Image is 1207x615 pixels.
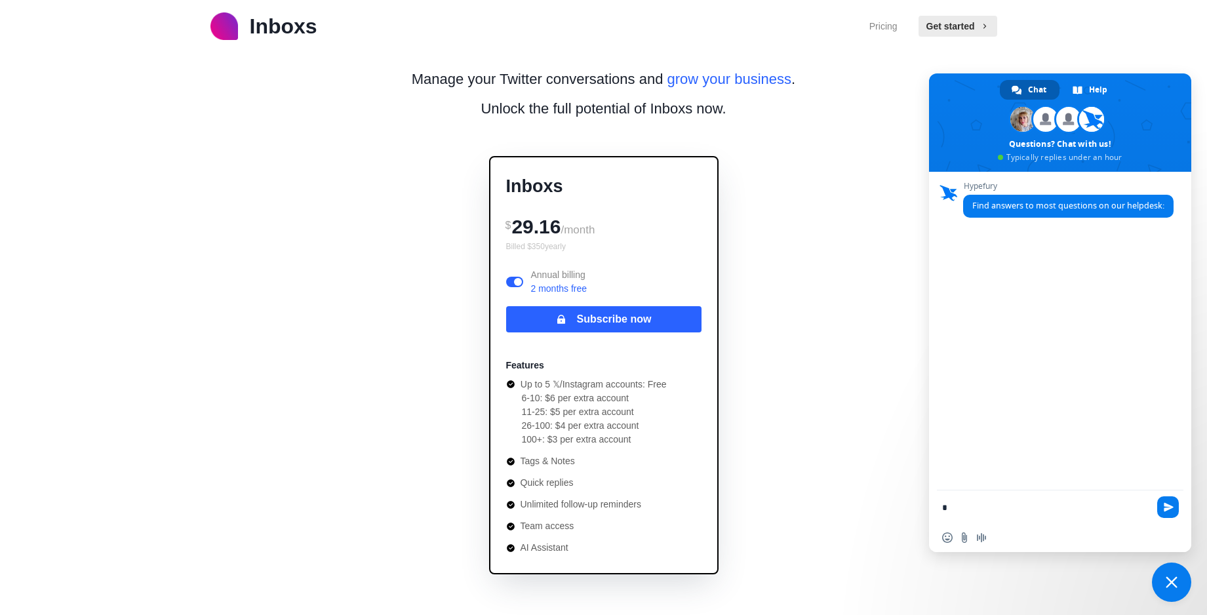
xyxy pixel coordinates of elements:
span: Send [1157,496,1179,518]
div: Close chat [1152,563,1191,602]
div: 29.16 [506,210,702,241]
span: $ [505,220,511,231]
li: AI Assistant [506,541,667,555]
a: logoInboxs [210,10,317,42]
span: Audio message [976,532,987,543]
li: Team access [506,519,667,533]
span: Help [1089,80,1107,100]
span: Hypefury [963,182,1174,191]
li: 100+: $3 per extra account [522,433,667,446]
textarea: Compose your message... [942,502,1149,513]
li: 26-100: $4 per extra account [522,419,667,433]
button: Get started [919,16,997,37]
p: Inboxs [250,10,317,42]
p: Up to 5 𝕏/Instagram accounts: Free [521,378,667,391]
span: Chat [1028,80,1046,100]
span: /month [561,224,595,236]
li: 11-25: $5 per extra account [522,405,667,419]
button: Subscribe now [506,306,702,332]
span: Insert an emoji [942,532,953,543]
div: Help [1061,80,1120,100]
span: Send a file [959,532,970,543]
img: logo [210,12,238,40]
li: Quick replies [506,476,667,490]
a: Pricing [869,20,898,33]
p: Inboxs [506,173,702,200]
div: Billed $ 350 yearly [506,241,566,252]
p: 2 months free [531,282,587,296]
p: Features [506,359,544,372]
p: Annual billing [531,268,587,296]
p: Manage your Twitter conversations and . [412,68,795,90]
p: Unlock the full potential of Inboxs now. [481,98,726,119]
div: Chat [1000,80,1059,100]
li: Tags & Notes [506,454,667,468]
li: Unlimited follow-up reminders [506,498,667,511]
span: grow your business [667,71,792,87]
li: 6-10: $6 per extra account [522,391,667,405]
span: Find answers to most questions on our helpdesk: [972,200,1164,211]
